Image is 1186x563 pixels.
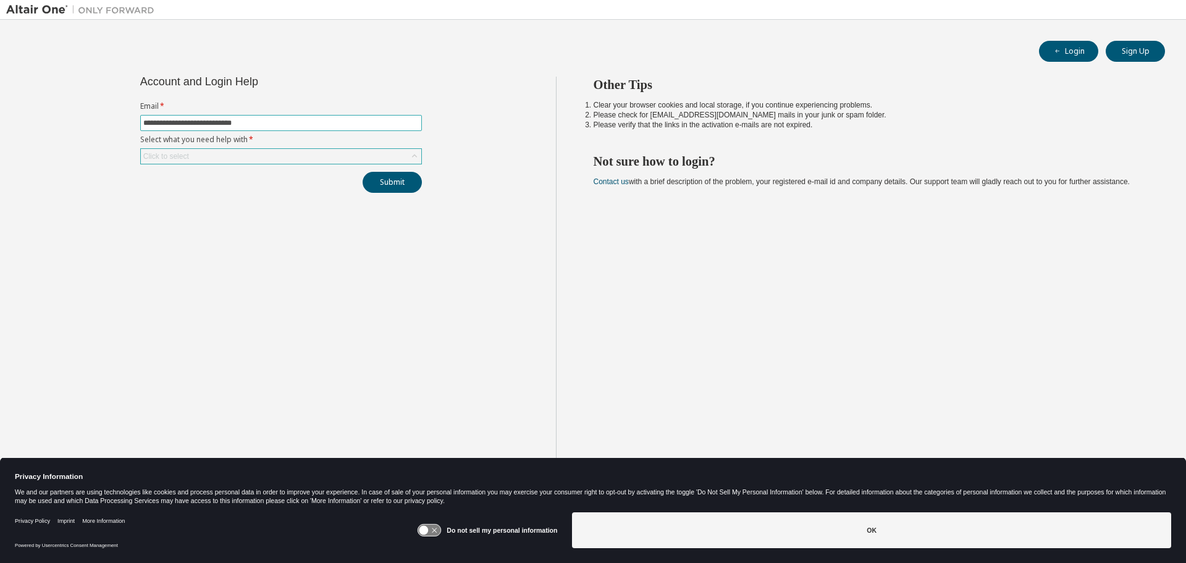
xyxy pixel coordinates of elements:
[594,100,1143,110] li: Clear your browser cookies and local storage, if you continue experiencing problems.
[594,177,1130,186] span: with a brief description of the problem, your registered e-mail id and company details. Our suppo...
[594,177,629,186] a: Contact us
[594,120,1143,130] li: Please verify that the links in the activation e-mails are not expired.
[363,172,422,193] button: Submit
[140,101,422,111] label: Email
[594,153,1143,169] h2: Not sure how to login?
[140,77,366,87] div: Account and Login Help
[1039,41,1098,62] button: Login
[140,135,422,145] label: Select what you need help with
[6,4,161,16] img: Altair One
[143,151,189,161] div: Click to select
[1106,41,1165,62] button: Sign Up
[141,149,421,164] div: Click to select
[594,110,1143,120] li: Please check for [EMAIL_ADDRESS][DOMAIN_NAME] mails in your junk or spam folder.
[594,77,1143,93] h2: Other Tips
